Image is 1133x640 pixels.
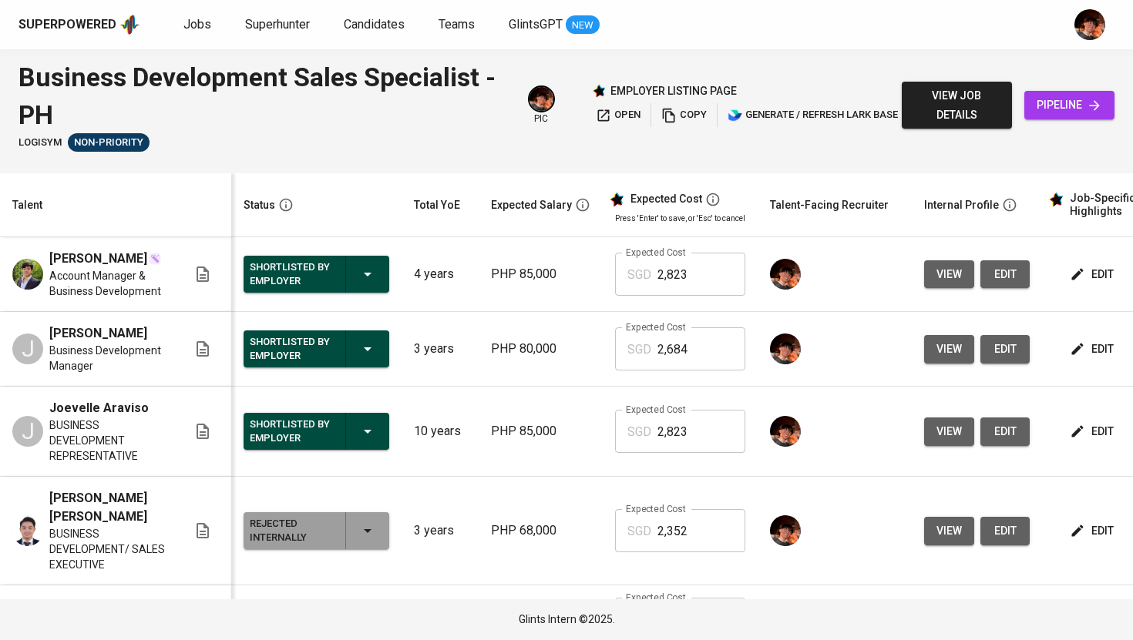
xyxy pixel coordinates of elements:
[491,340,590,358] p: PHP 80,000
[250,257,333,291] div: Shortlisted by Employer
[49,250,147,268] span: [PERSON_NAME]
[1024,91,1115,119] a: pipeline
[49,268,169,299] span: Account Manager & Business Development
[724,103,902,127] button: lark generate / refresh lark base
[630,193,702,206] div: Expected Cost
[924,335,974,364] button: view
[1048,192,1064,207] img: glints_star.svg
[596,106,640,124] span: open
[49,526,169,572] span: BUSINESS DEVELOPMENT/ SALES EXECUTIVE
[491,521,590,540] p: PHP 68,000
[936,521,962,541] span: view
[592,103,644,127] button: open
[728,108,743,123] img: lark
[18,136,62,150] span: LogiSYM
[491,196,572,215] div: Expected Salary
[993,422,1017,441] span: edit
[49,399,149,417] span: Joevelle Araviso
[414,422,466,441] p: 10 years
[1073,422,1114,441] span: edit
[924,260,974,289] button: view
[414,265,466,283] p: 4 years
[566,18,600,33] span: NEW
[657,103,711,127] button: copy
[980,417,1030,446] button: edit
[1067,417,1120,446] button: edit
[509,17,563,32] span: GlintsGPT
[1037,95,1102,115] span: pipeline
[49,324,147,343] span: [PERSON_NAME]
[18,16,116,34] div: Superpowered
[18,13,140,36] a: Superpoweredapp logo
[770,196,889,215] div: Talent-Facing Recruiter
[936,265,962,284] span: view
[770,333,801,364] img: diemas@glints.com
[924,196,999,215] div: Internal Profile
[250,414,333,448] div: Shortlisted by Employer
[627,522,651,541] p: SGD
[627,266,651,284] p: SGD
[12,196,42,215] div: Talent
[592,84,606,98] img: Glints Star
[914,86,1000,124] span: view job details
[344,15,408,35] a: Candidates
[491,422,590,441] p: PHP 85,000
[183,17,211,32] span: Jobs
[49,489,169,526] span: [PERSON_NAME] [PERSON_NAME]
[770,515,801,546] img: diemas@glints.com
[980,260,1030,289] button: edit
[530,87,553,111] img: diemas@glints.com
[439,17,475,32] span: Teams
[12,416,43,447] div: J
[49,417,169,464] span: BUSINESS DEVELOPMENT REPRESENTATIVE
[980,335,1030,364] button: edit
[414,340,466,358] p: 3 years
[149,253,161,265] img: magic_wand.svg
[980,517,1030,545] button: edit
[414,196,460,215] div: Total YoE
[528,85,555,126] div: pic
[12,515,43,546] img: Matthew Jermaine C. Tan
[627,423,651,441] p: SGD
[609,192,624,207] img: glints_star.svg
[244,256,389,293] button: Shortlisted by Employer
[119,13,140,36] img: app logo
[924,517,974,545] button: view
[936,422,962,441] span: view
[924,417,974,446] button: view
[1074,9,1105,40] img: diemas@glints.com
[993,521,1017,541] span: edit
[1067,335,1120,364] button: edit
[250,332,333,366] div: Shortlisted by Employer
[661,106,707,124] span: copy
[936,340,962,359] span: view
[244,330,389,367] button: Shortlisted by Employer
[728,106,898,124] span: generate / refresh lark base
[610,83,737,99] p: employer listing page
[770,416,801,447] img: diemas@glints.com
[1067,260,1120,289] button: edit
[902,82,1012,129] button: view job details
[245,17,310,32] span: Superhunter
[18,59,509,133] div: Business Development Sales Specialist - PH
[627,340,651,359] p: SGD
[12,259,43,290] img: Raphael Ching
[12,333,43,364] div: J
[509,15,600,35] a: GlintsGPT NEW
[439,15,478,35] a: Teams
[245,15,313,35] a: Superhunter
[1073,521,1114,541] span: edit
[1067,517,1120,545] button: edit
[770,259,801,290] img: diemas@glints.com
[615,213,745,224] p: Press 'Enter' to save, or 'Esc' to cancel
[183,15,214,35] a: Jobs
[993,265,1017,284] span: edit
[49,343,169,374] span: Business Development Manager
[68,136,150,150] span: Non-Priority
[344,17,405,32] span: Candidates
